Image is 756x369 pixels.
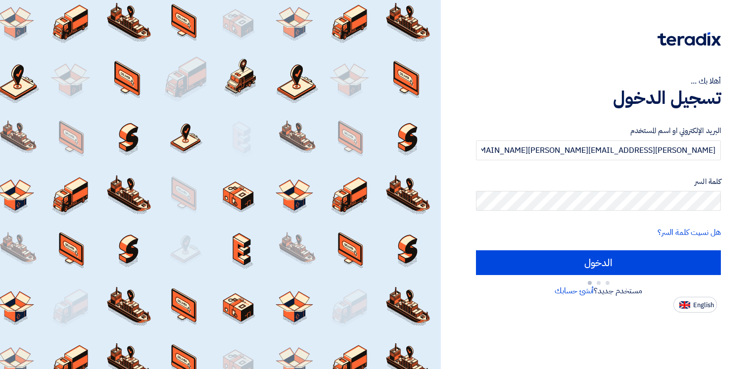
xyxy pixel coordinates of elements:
[476,125,721,137] label: البريد الإلكتروني او اسم المستخدم
[476,87,721,109] h1: تسجيل الدخول
[476,250,721,275] input: الدخول
[476,140,721,160] input: أدخل بريد العمل الإلكتروني او اسم المستخدم الخاص بك ...
[658,227,721,238] a: هل نسيت كلمة السر؟
[673,297,717,313] button: English
[476,176,721,187] label: كلمة السر
[476,75,721,87] div: أهلا بك ...
[679,301,690,309] img: en-US.png
[476,285,721,297] div: مستخدم جديد؟
[693,302,714,309] span: English
[658,32,721,46] img: Teradix logo
[555,285,594,297] a: أنشئ حسابك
